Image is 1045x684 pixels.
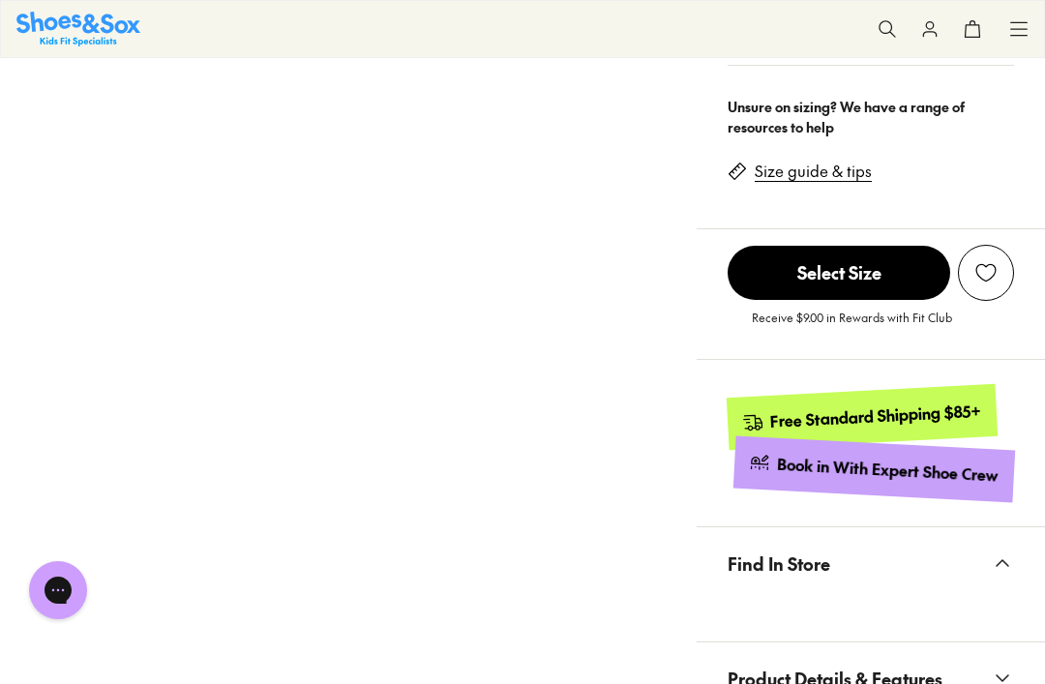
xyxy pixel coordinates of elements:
[958,245,1014,301] button: Add to Wishlist
[733,435,1015,502] a: Book in With Expert Shoe Crew
[755,161,872,182] a: Size guide & tips
[728,97,1014,137] div: Unsure on sizing? We have a range of resources to help
[727,384,998,450] a: Free Standard Shipping $85+
[752,309,952,343] p: Receive $9.00 in Rewards with Fit Club
[728,535,830,592] span: Find In Store
[770,400,982,431] div: Free Standard Shipping $85+
[777,454,1000,487] div: Book in With Expert Shoe Crew
[728,246,950,300] span: Select Size
[16,12,140,45] img: SNS_Logo_Responsive.svg
[728,245,950,301] button: Select Size
[16,12,140,45] a: Shoes & Sox
[728,600,1014,618] iframe: Find in Store
[19,554,97,626] iframe: Gorgias live chat messenger
[697,527,1045,600] button: Find In Store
